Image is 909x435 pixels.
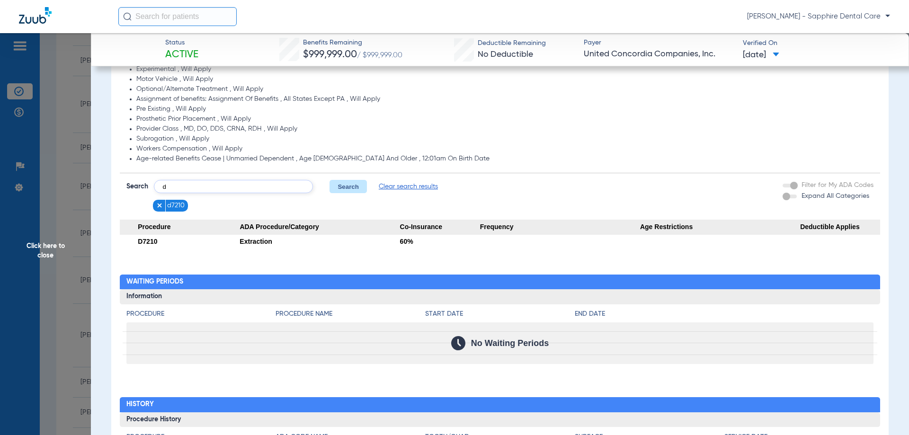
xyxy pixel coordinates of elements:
[425,309,575,319] h4: Start Date
[120,397,881,412] h2: History
[120,220,240,235] span: Procedure
[136,105,874,114] li: Pre Existing , Will Apply
[136,115,874,124] li: Prosthetic Prior Placement , Will Apply
[126,309,276,322] app-breakdown-title: Procedure
[425,309,575,322] app-breakdown-title: Start Date
[747,12,890,21] span: [PERSON_NAME] - Sapphire Dental Care
[154,180,313,193] input: Search by ADA code or keyword…
[165,48,198,62] span: Active
[471,338,549,348] span: No Waiting Periods
[136,75,874,84] li: Motor Vehicle , Will Apply
[379,182,438,191] span: Clear search results
[478,50,533,59] span: No Deductible
[240,220,400,235] span: ADA Procedure/Category
[584,48,735,60] span: United Concordia Companies, Inc.
[126,309,276,319] h4: Procedure
[800,220,880,235] span: Deductible Applies
[862,390,909,435] iframe: Chat Widget
[330,180,367,193] button: Search
[276,309,425,319] h4: Procedure Name
[357,52,402,59] span: / $999,999.00
[156,202,163,209] img: x.svg
[480,220,640,235] span: Frequency
[584,38,735,48] span: Payer
[126,182,148,191] span: Search
[136,155,874,163] li: Age-related Benefits Cease | Unmarried Dependent , Age [DEMOGRAPHIC_DATA] And Older , 12:01am On ...
[136,135,874,143] li: Subrogation , Will Apply
[136,125,874,133] li: Provider Class , MD, DO, DDS, CRNA, RDH , Will Apply
[303,38,402,48] span: Benefits Remaining
[120,412,881,427] h3: Procedure History
[743,38,894,48] span: Verified On
[136,145,874,153] li: Workers Compensation , Will Apply
[120,289,881,304] h3: Information
[800,180,873,190] label: Filter for My ADA Codes
[640,220,800,235] span: Age Restrictions
[478,38,546,48] span: Deductible Remaining
[240,235,400,248] div: Extraction
[303,50,357,60] span: $999,999.00
[136,95,874,104] li: Assignment of benefits: Assignment Of Benefits , All States Except PA , Will Apply
[136,85,874,94] li: Optional/Alternate Treatment , Will Apply
[451,336,465,350] img: Calendar
[165,38,198,48] span: Status
[276,309,425,322] app-breakdown-title: Procedure Name
[138,238,157,245] span: D7210
[743,49,779,61] span: [DATE]
[136,65,874,74] li: Experimental , Will Apply
[575,309,873,319] h4: End Date
[123,12,132,21] img: Search Icon
[120,275,881,290] h2: Waiting Periods
[167,201,185,210] span: d7210
[118,7,237,26] input: Search for patients
[400,235,480,248] div: 60%
[400,220,480,235] span: Co-Insurance
[802,193,869,199] span: Expand All Categories
[19,7,52,24] img: Zuub Logo
[575,309,873,322] app-breakdown-title: End Date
